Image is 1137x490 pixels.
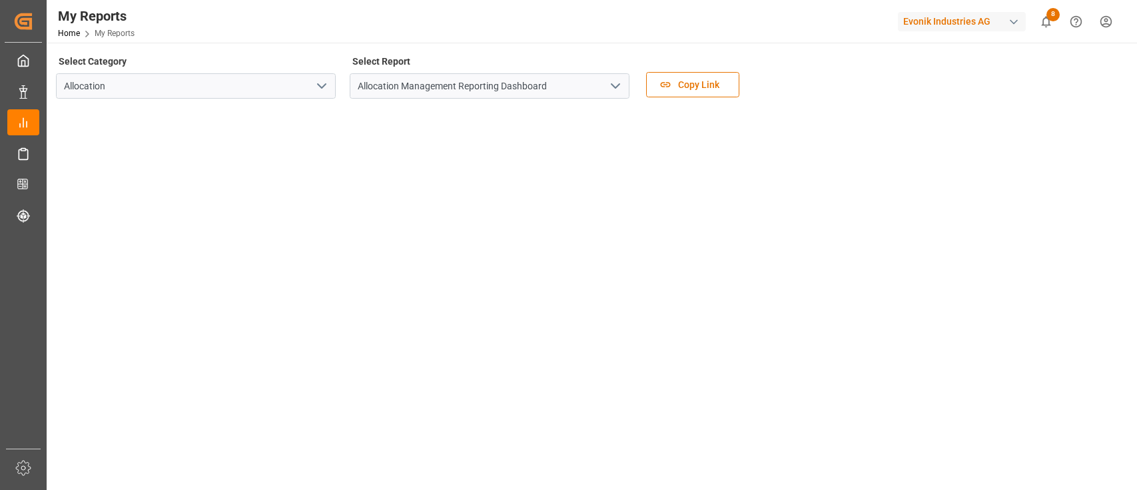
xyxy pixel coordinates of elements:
[311,76,331,97] button: open menu
[898,9,1031,34] button: Evonik Industries AG
[898,12,1026,31] div: Evonik Industries AG
[1046,8,1060,21] span: 8
[605,76,625,97] button: open menu
[350,73,629,99] input: Type to search/select
[671,78,726,92] span: Copy Link
[58,29,80,38] a: Home
[350,52,412,71] label: Select Report
[646,72,739,97] button: Copy Link
[58,6,135,26] div: My Reports
[1061,7,1091,37] button: Help Center
[56,73,336,99] input: Type to search/select
[56,52,129,71] label: Select Category
[1031,7,1061,37] button: show 8 new notifications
